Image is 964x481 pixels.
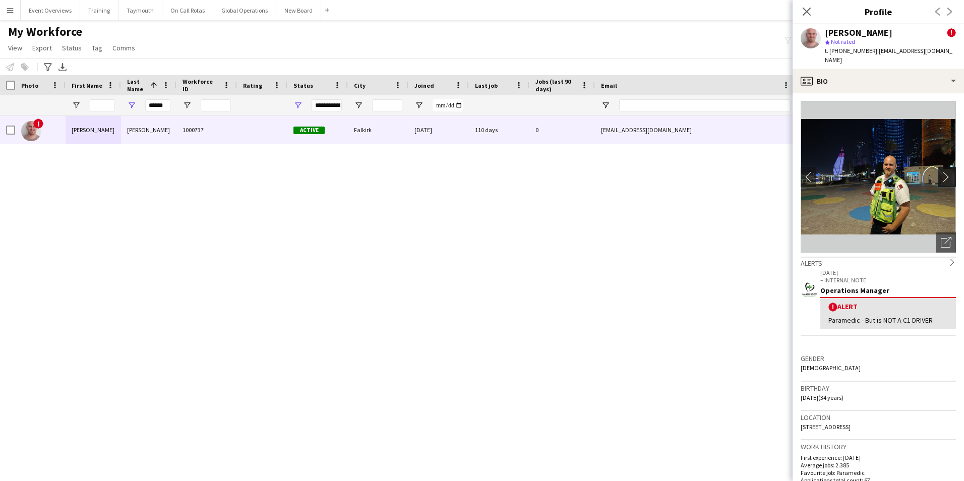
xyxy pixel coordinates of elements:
[21,1,80,20] button: Event Overviews
[801,461,956,469] p: Average jobs: 2.385
[529,116,595,144] div: 0
[469,116,529,144] div: 110 days
[108,41,139,54] a: Comms
[793,5,964,18] h3: Profile
[127,78,146,93] span: Last Name
[243,82,262,89] span: Rating
[354,82,366,89] span: City
[595,116,797,144] div: [EMAIL_ADDRESS][DOMAIN_NAME]
[72,101,81,110] button: Open Filter Menu
[354,101,363,110] button: Open Filter Menu
[801,469,956,476] p: Favourite job: Paramedic
[801,423,851,431] span: [STREET_ADDRESS]
[276,1,321,20] button: New Board
[535,78,577,93] span: Jobs (last 90 days)
[145,99,170,111] input: Last Name Filter Input
[801,257,956,268] div: Alerts
[475,82,498,89] span: Last job
[56,61,69,73] app-action-btn: Export XLSX
[831,38,855,45] span: Not rated
[820,276,956,284] p: – INTERNAL NOTE
[828,302,948,312] div: Alert
[801,364,861,372] span: [DEMOGRAPHIC_DATA]
[21,82,38,89] span: Photo
[793,69,964,93] div: Bio
[176,116,237,144] div: 1000737
[947,28,956,37] span: !
[42,61,54,73] app-action-btn: Advanced filters
[828,303,837,312] span: !
[414,101,424,110] button: Open Filter Menu
[801,101,956,253] img: Crew avatar or photo
[201,99,231,111] input: Workforce ID Filter Input
[8,43,22,52] span: View
[213,1,276,20] button: Global Operations
[21,121,41,141] img: Ronnie Kellerman
[414,82,434,89] span: Joined
[90,99,115,111] input: First Name Filter Input
[825,47,952,64] span: | [EMAIL_ADDRESS][DOMAIN_NAME]
[32,43,52,52] span: Export
[293,101,303,110] button: Open Filter Menu
[801,394,843,401] span: [DATE] (34 years)
[348,116,408,144] div: Falkirk
[801,442,956,451] h3: Work history
[433,99,463,111] input: Joined Filter Input
[936,232,956,253] div: Open photos pop-in
[820,286,956,295] div: Operations Manager
[118,1,162,20] button: Taymouth
[28,41,56,54] a: Export
[372,99,402,111] input: City Filter Input
[408,116,469,144] div: [DATE]
[825,47,877,54] span: t. [PHONE_NUMBER]
[72,82,102,89] span: First Name
[58,41,86,54] a: Status
[66,116,121,144] div: [PERSON_NAME]
[183,78,219,93] span: Workforce ID
[112,43,135,52] span: Comms
[801,454,956,461] p: First experience: [DATE]
[92,43,102,52] span: Tag
[183,101,192,110] button: Open Filter Menu
[293,82,313,89] span: Status
[162,1,213,20] button: On Call Rotas
[127,101,136,110] button: Open Filter Menu
[33,118,43,129] span: !
[4,41,26,54] a: View
[619,99,791,111] input: Email Filter Input
[121,116,176,144] div: [PERSON_NAME]
[62,43,82,52] span: Status
[601,101,610,110] button: Open Filter Menu
[820,269,956,276] p: [DATE]
[601,82,617,89] span: Email
[80,1,118,20] button: Training
[293,127,325,134] span: Active
[8,24,82,39] span: My Workforce
[828,316,948,325] div: Paramedic - But is NOT A C1 DRIVER
[801,384,956,393] h3: Birthday
[801,354,956,363] h3: Gender
[88,41,106,54] a: Tag
[801,413,956,422] h3: Location
[825,28,892,37] div: [PERSON_NAME]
